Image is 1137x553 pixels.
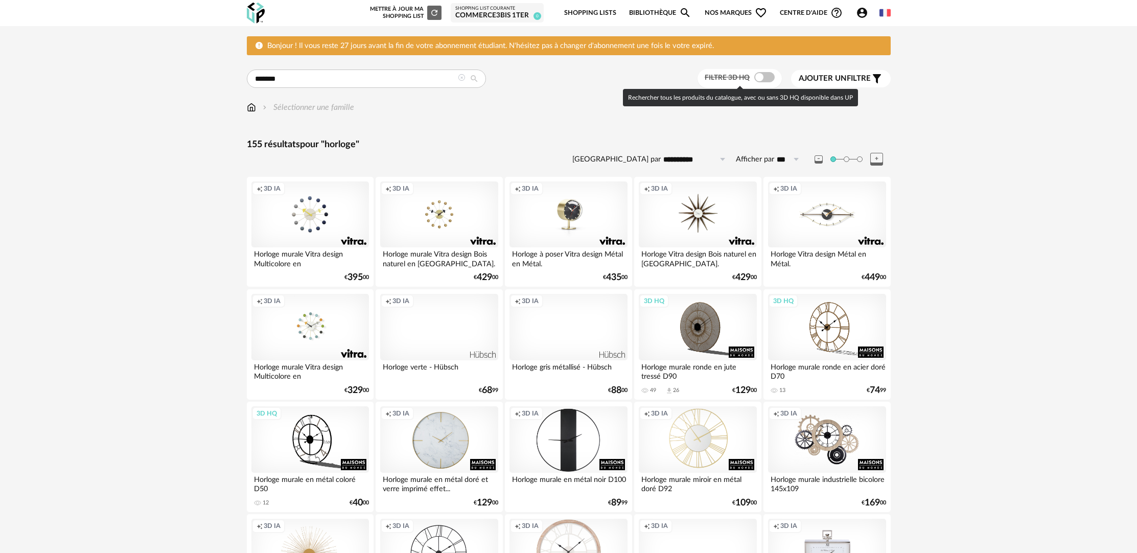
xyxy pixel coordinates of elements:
a: Creation icon 3D IA Horloge murale en métal noir D100 €8999 [505,402,632,512]
span: Creation icon [257,297,263,305]
div: Horloge Vitra design Bois naturel en [GEOGRAPHIC_DATA]. [639,247,756,268]
span: Refresh icon [430,10,439,15]
div: Horloge Vitra design Métal en Métal. [768,247,886,268]
span: Creation icon [773,522,779,530]
a: Creation icon 3D IA Horloge murale Vitra design Multicolore en [GEOGRAPHIC_DATA]. €39500 [247,177,374,287]
span: Creation icon [385,185,391,193]
div: Shopping List courante [455,6,539,12]
div: Rechercher tous les produits du catalogue, avec ou sans 3D HQ disponible dans UP [623,89,858,106]
div: € 99 [479,387,498,394]
div: 12 [263,499,269,506]
span: Creation icon [515,522,521,530]
span: 3D IA [780,409,797,418]
div: € 99 [608,499,628,506]
span: 169 [865,499,880,506]
span: 3D IA [264,185,281,193]
img: svg+xml;base64,PHN2ZyB3aWR0aD0iMTYiIGhlaWdodD0iMTYiIHZpZXdCb3g9IjAgMCAxNiAxNiIgZmlsbD0ibm9uZSIgeG... [261,102,269,113]
span: Creation icon [773,185,779,193]
span: 435 [606,274,621,281]
span: Heart Outline icon [755,7,767,19]
a: Creation icon 3D IA Horloge murale Vitra design Multicolore en [GEOGRAPHIC_DATA]. €32900 [247,289,374,400]
span: 88 [611,387,621,394]
span: 40 [353,499,363,506]
div: € 00 [474,274,498,281]
span: Creation icon [644,522,650,530]
div: € 00 [732,499,757,506]
div: € 00 [862,499,886,506]
div: € 00 [474,499,498,506]
label: Afficher par [736,155,774,165]
span: 3D IA [651,409,668,418]
a: Creation icon 3D IA Horloge murale industrielle bicolore 145x109 €16900 [763,402,890,512]
span: 429 [735,274,751,281]
span: Creation icon [773,409,779,418]
span: 0 [533,12,541,20]
div: € 00 [344,387,369,394]
div: € 00 [344,274,369,281]
span: Bonjour ! Il vous reste 27 jours avant la fin de votre abonnement étudiant. N'hésitez pas à chang... [267,42,714,50]
span: 3D IA [392,409,409,418]
span: 3D IA [780,522,797,530]
div: € 00 [732,387,757,394]
div: Horloge murale miroir en métal doré D92 [639,473,756,493]
span: 449 [865,274,880,281]
img: svg+xml;base64,PHN2ZyB3aWR0aD0iMTYiIGhlaWdodD0iMTciIHZpZXdCb3g9IjAgMCAxNiAxNyIgZmlsbD0ibm9uZSIgeG... [247,102,256,113]
span: Creation icon [385,409,391,418]
span: 395 [347,274,363,281]
span: 3D IA [651,185,668,193]
div: 155 résultats [247,139,891,151]
div: Horloge murale ronde en acier doré D70 [768,360,886,381]
div: Horloge murale industrielle bicolore 145x109 [768,473,886,493]
span: Ajouter un [799,75,847,82]
div: 49 [650,387,656,394]
div: € 99 [867,387,886,394]
span: 3D IA [392,522,409,530]
div: € 00 [862,274,886,281]
span: 3D IA [522,297,539,305]
span: 68 [482,387,492,394]
span: 3D IA [392,185,409,193]
span: 429 [477,274,492,281]
div: € 00 [350,499,369,506]
span: 3D IA [522,522,539,530]
a: Creation icon 3D IA Horloge Vitra design Métal en Métal. €44900 [763,177,890,287]
div: Horloge murale Vitra design Multicolore en [GEOGRAPHIC_DATA]. [251,247,369,268]
div: € 00 [608,387,628,394]
span: Download icon [665,387,673,395]
img: fr [879,7,891,18]
div: 3D HQ [639,294,669,308]
a: Creation icon 3D IA Horloge murale en métal doré et verre imprimé effet... €12900 [376,402,502,512]
span: 3D IA [522,409,539,418]
a: Shopping List courante commerce3bis 1ter 0 [455,6,539,20]
div: Mettre à jour ma Shopping List [368,6,442,20]
a: BibliothèqueMagnify icon [629,1,691,25]
div: Horloge murale ronde en jute tressé D90 [639,360,756,381]
div: 26 [673,387,679,394]
a: Creation icon 3D IA Horloge à poser Vitra design Métal en Métal. €43500 [505,177,632,287]
div: Sélectionner une famille [261,102,354,113]
span: Creation icon [515,409,521,418]
span: Centre d'aideHelp Circle Outline icon [780,7,843,19]
span: Creation icon [385,522,391,530]
span: Nos marques [705,1,767,25]
span: Creation icon [257,522,263,530]
div: Horloge murale en métal coloré D50 [251,473,369,493]
div: € 00 [603,274,628,281]
a: 3D HQ Horloge murale en métal coloré D50 12 €4000 [247,402,374,512]
span: 329 [347,387,363,394]
span: Magnify icon [679,7,691,19]
a: Creation icon 3D IA Horloge verte - Hübsch €6899 [376,289,502,400]
div: Horloge murale Vitra design Bois naturel en [GEOGRAPHIC_DATA]. [380,247,498,268]
div: Horloge murale en métal doré et verre imprimé effet... [380,473,498,493]
span: 89 [611,499,621,506]
span: Account Circle icon [856,7,873,19]
span: Help Circle Outline icon [830,7,843,19]
span: 129 [735,387,751,394]
span: Filtre 3D HQ [705,74,750,81]
img: OXP [247,3,265,24]
a: Creation icon 3D IA Horloge gris métallisé - Hübsch €8800 [505,289,632,400]
div: 3D HQ [252,407,282,420]
span: Creation icon [644,185,650,193]
a: Creation icon 3D IA Horloge murale Vitra design Bois naturel en [GEOGRAPHIC_DATA]. €42900 [376,177,502,287]
div: 13 [779,387,785,394]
